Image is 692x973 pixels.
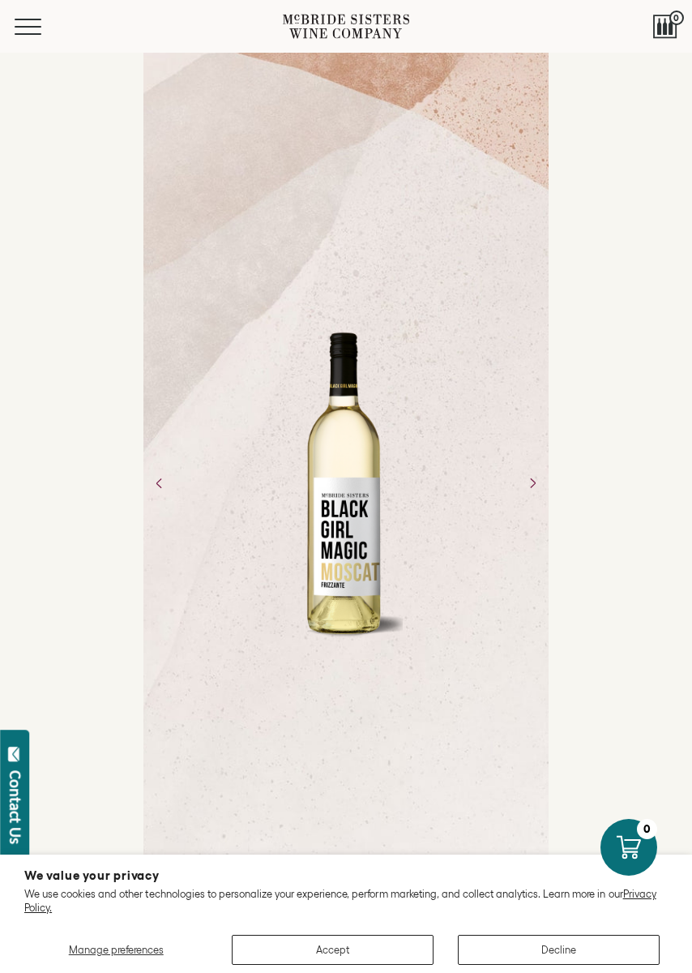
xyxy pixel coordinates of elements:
[69,944,164,956] span: Manage preferences
[669,11,684,25] span: 0
[139,463,180,504] button: Previous
[232,935,434,965] button: Accept
[24,935,207,965] button: Manage preferences
[458,935,660,965] button: Decline
[24,888,668,915] p: We use cookies and other technologies to personalize your experience, perform marketing, and coll...
[637,819,657,839] div: 0
[24,869,668,881] h2: We value your privacy
[15,19,73,35] button: Mobile Menu Trigger
[24,888,656,913] a: Privacy Policy.
[512,463,553,504] button: Next
[7,770,23,844] div: Contact Us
